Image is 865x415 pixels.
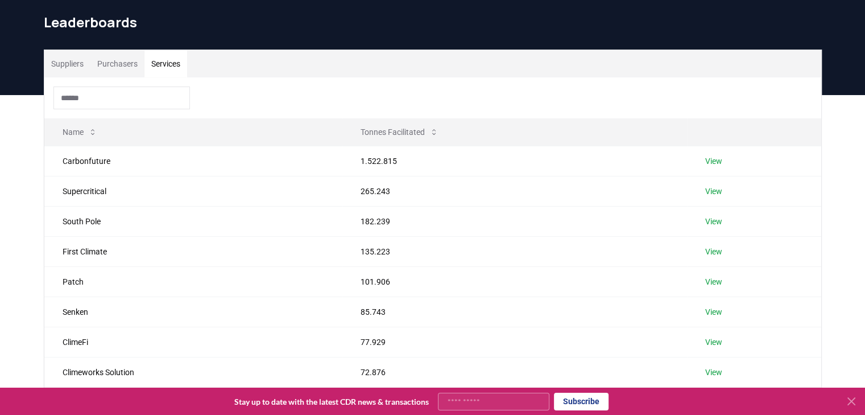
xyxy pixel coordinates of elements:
[705,216,722,227] a: View
[351,121,448,143] button: Tonnes Facilitated
[342,206,687,236] td: 182.239
[342,297,687,327] td: 85.743
[44,13,822,31] h1: Leaderboards
[44,297,343,327] td: Senken
[342,146,687,176] td: 1.522.815
[705,155,722,167] a: View
[705,276,722,287] a: View
[144,50,187,77] button: Services
[44,176,343,206] td: Supercritical
[342,176,687,206] td: 265.243
[90,50,144,77] button: Purchasers
[705,336,722,348] a: View
[44,50,90,77] button: Suppliers
[342,357,687,387] td: 72.876
[342,236,687,266] td: 135.223
[705,306,722,318] a: View
[705,367,722,378] a: View
[44,206,343,236] td: South Pole
[53,121,106,143] button: Name
[44,327,343,357] td: ClimeFi
[44,146,343,176] td: Carbonfuture
[44,266,343,297] td: Patch
[342,266,687,297] td: 101.906
[705,186,722,197] a: View
[342,327,687,357] td: 77.929
[705,246,722,257] a: View
[44,357,343,387] td: Climeworks Solution
[44,236,343,266] td: First Climate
